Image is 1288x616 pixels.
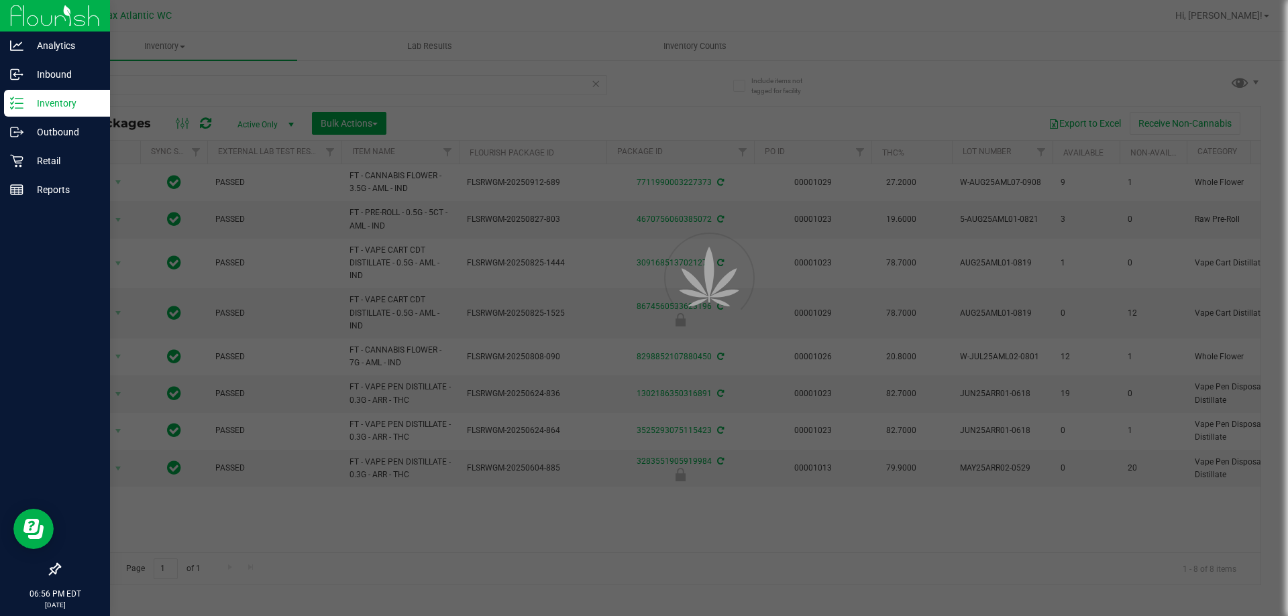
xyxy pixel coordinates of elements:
[10,183,23,196] inline-svg: Reports
[23,38,104,54] p: Analytics
[10,68,23,81] inline-svg: Inbound
[10,97,23,110] inline-svg: Inventory
[6,600,104,610] p: [DATE]
[23,182,104,198] p: Reports
[23,95,104,111] p: Inventory
[13,509,54,549] iframe: Resource center
[23,66,104,82] p: Inbound
[10,125,23,139] inline-svg: Outbound
[23,124,104,140] p: Outbound
[10,39,23,52] inline-svg: Analytics
[23,153,104,169] p: Retail
[10,154,23,168] inline-svg: Retail
[6,588,104,600] p: 06:56 PM EDT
